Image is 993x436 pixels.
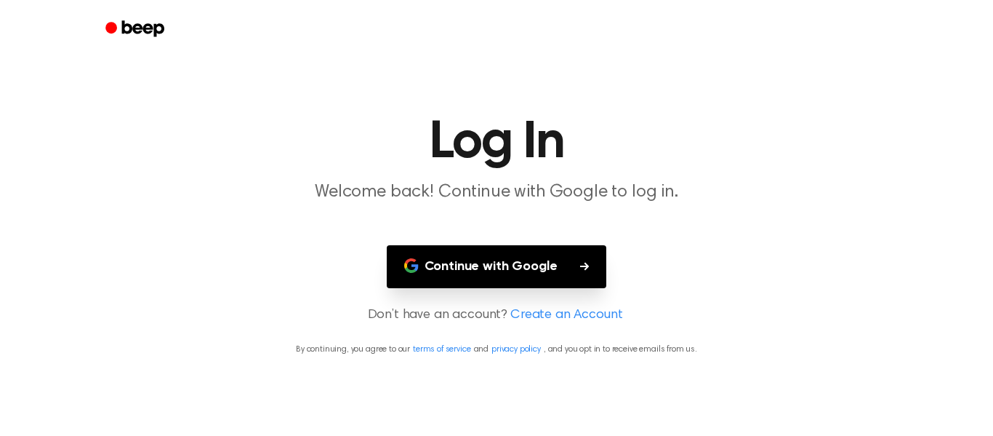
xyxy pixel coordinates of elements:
[95,15,177,44] a: Beep
[413,345,470,354] a: terms of service
[17,343,976,356] p: By continuing, you agree to our and , and you opt in to receive emails from us.
[387,245,607,288] button: Continue with Google
[217,181,776,205] p: Welcome back! Continue with Google to log in.
[510,306,622,325] a: Create an Account
[17,306,976,325] p: Don’t have an account?
[124,116,869,169] h1: Log In
[491,345,541,354] a: privacy policy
